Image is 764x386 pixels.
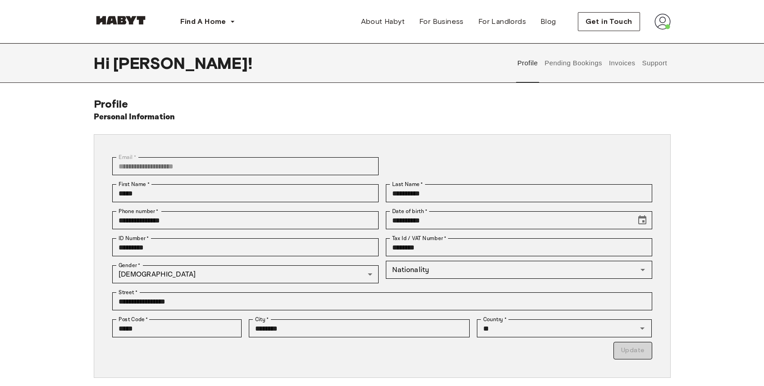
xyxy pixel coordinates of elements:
span: Find A Home [180,16,226,27]
img: Habyt [94,16,148,25]
label: Last Name [392,180,423,188]
label: Street [119,288,137,296]
button: Find A Home [173,13,242,31]
div: user profile tabs [514,43,670,83]
a: For Landlords [471,13,533,31]
span: Blog [540,16,556,27]
label: Date of birth [392,207,427,215]
span: For Landlords [478,16,526,27]
label: ID Number [119,234,149,242]
span: Get in Touch [586,16,632,27]
button: Open [636,263,649,276]
div: [DEMOGRAPHIC_DATA] [112,265,379,283]
button: Open [636,322,649,335]
label: Country [483,315,507,323]
button: Pending Bookings [544,43,604,83]
label: Phone number [119,207,159,215]
img: avatar [654,14,671,30]
button: Choose date, selected date is Jun 17, 1999 [633,211,651,229]
label: First Name [119,180,150,188]
h6: Personal Information [94,111,175,123]
span: Hi [94,54,113,73]
div: You can't change your email address at the moment. Please reach out to customer support in case y... [112,157,379,175]
label: Tax Id / VAT Number [392,234,446,242]
a: Blog [533,13,563,31]
a: About Habyt [354,13,412,31]
button: Profile [516,43,539,83]
button: Get in Touch [578,12,640,31]
label: Email [119,153,136,161]
label: Gender [119,261,140,269]
span: [PERSON_NAME] ! [113,54,252,73]
a: For Business [412,13,471,31]
span: For Business [419,16,464,27]
button: Invoices [608,43,636,83]
label: City [255,315,269,323]
span: About Habyt [361,16,405,27]
button: Support [641,43,668,83]
label: Post Code [119,315,148,323]
span: Profile [94,97,128,110]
